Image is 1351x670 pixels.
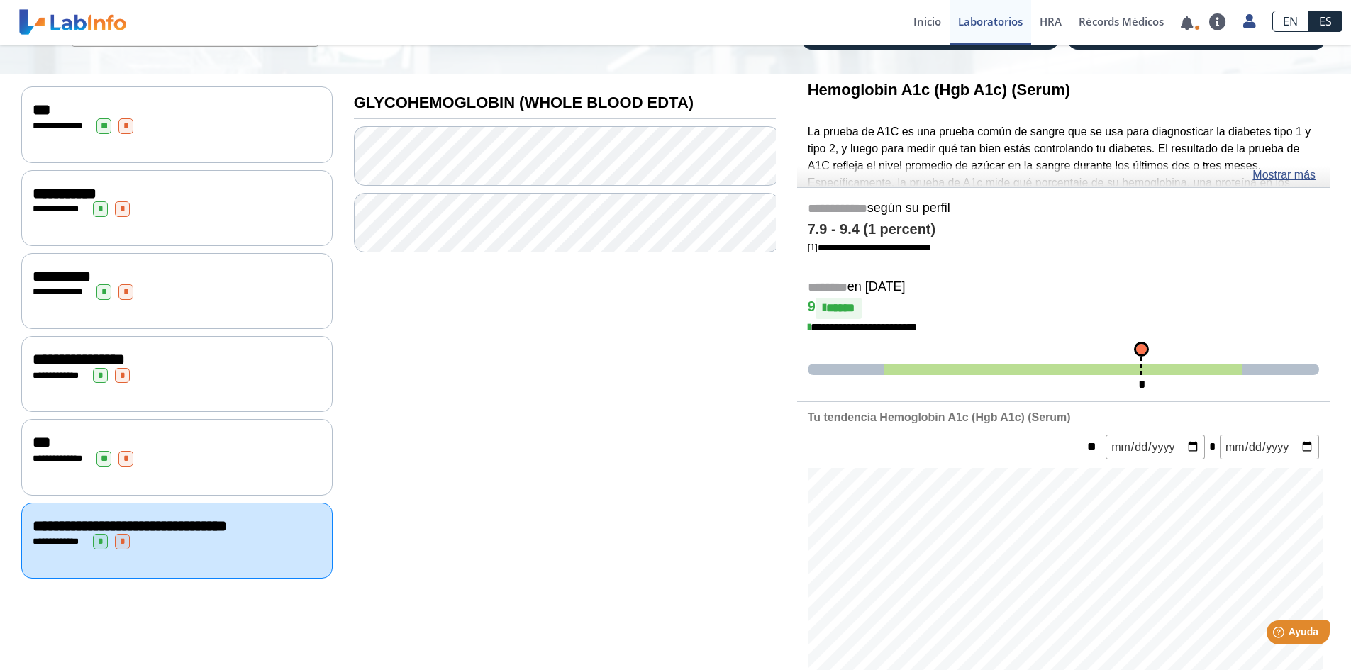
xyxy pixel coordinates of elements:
[354,94,694,111] b: GLYCOHEMOGLOBIN (WHOLE BLOOD EDTA)
[808,123,1319,242] p: La prueba de A1C es una prueba común de sangre que se usa para diagnosticar la diabetes tipo 1 y ...
[808,81,1070,99] b: Hemoglobin A1c (Hgb A1c) (Serum)
[808,221,1319,238] h4: 7.9 - 9.4 (1 percent)
[1308,11,1342,32] a: ES
[808,411,1071,423] b: Tu tendencia Hemoglobin A1c (Hgb A1c) (Serum)
[808,201,1319,217] h5: según su perfil
[1040,14,1062,28] span: HRA
[808,242,931,252] a: [1]
[1106,435,1205,459] input: mm/dd/yyyy
[1220,435,1319,459] input: mm/dd/yyyy
[808,298,1319,319] h4: 9
[808,279,1319,296] h5: en [DATE]
[1225,615,1335,654] iframe: Help widget launcher
[1272,11,1308,32] a: EN
[1252,167,1316,184] a: Mostrar más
